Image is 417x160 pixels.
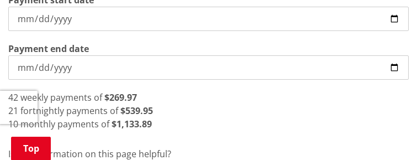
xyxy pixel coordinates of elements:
strong: $269.97 [104,91,137,104]
iframe: Messenger Launcher [366,113,406,153]
label: Payment end date [8,42,89,55]
strong: $539.95 [120,105,153,117]
span: fortnightly payments of [20,105,118,117]
strong: $1,133.89 [112,118,152,130]
span: monthly payments of [20,118,109,130]
a: Top [11,137,51,160]
span: weekly payments of [20,91,102,104]
span: 10 [8,118,18,130]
